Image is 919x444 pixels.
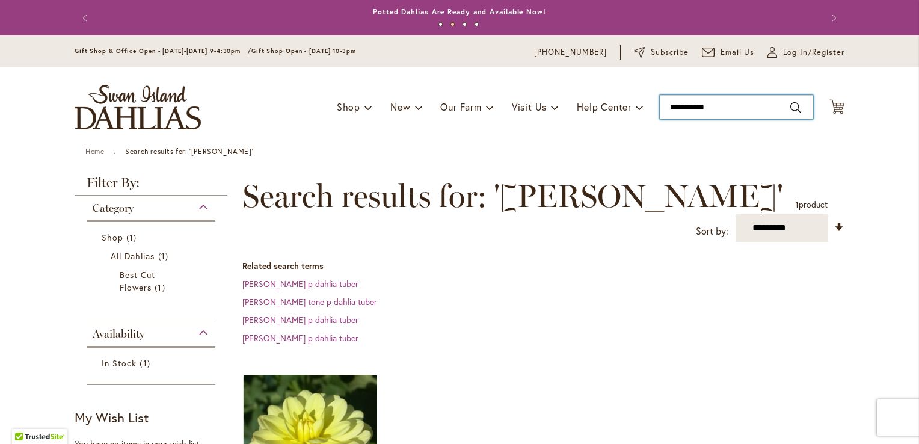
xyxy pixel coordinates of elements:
[93,202,134,215] span: Category
[577,100,632,113] span: Help Center
[120,268,185,294] a: Best Cut Flowers
[120,269,155,293] span: Best Cut Flowers
[125,147,253,156] strong: Search results for: '[PERSON_NAME]'
[75,6,99,30] button: Previous
[126,231,140,244] span: 1
[251,47,356,55] span: Gift Shop Open - [DATE] 10-3pm
[140,357,153,369] span: 1
[783,46,844,58] span: Log In/Register
[702,46,755,58] a: Email Us
[795,199,799,210] span: 1
[634,46,689,58] a: Subscribe
[102,357,203,369] a: In Stock 1
[9,401,43,435] iframe: Launch Accessibility Center
[111,250,155,262] span: All Dahlias
[158,250,171,262] span: 1
[463,22,467,26] button: 3 of 4
[390,100,410,113] span: New
[75,409,149,426] strong: My Wish List
[111,250,194,262] a: All Dahlias
[242,296,377,307] a: [PERSON_NAME] tone p dahlia tuber
[242,260,844,272] dt: Related search terms
[820,6,844,30] button: Next
[450,22,455,26] button: 2 of 4
[767,46,844,58] a: Log In/Register
[440,100,481,113] span: Our Farm
[795,195,828,214] p: product
[373,7,546,16] a: Potted Dahlias Are Ready and Available Now!
[102,357,137,369] span: In Stock
[721,46,755,58] span: Email Us
[155,281,168,294] span: 1
[93,327,144,341] span: Availability
[242,332,358,344] a: [PERSON_NAME] p dahlia tuber
[85,147,104,156] a: Home
[75,176,227,196] strong: Filter By:
[242,314,358,325] a: [PERSON_NAME] p dahlia tuber
[512,100,547,113] span: Visit Us
[75,85,201,129] a: store logo
[102,231,203,244] a: Shop
[242,178,783,214] span: Search results for: '[PERSON_NAME]'
[534,46,607,58] a: [PHONE_NUMBER]
[337,100,360,113] span: Shop
[102,232,123,243] span: Shop
[696,220,728,242] label: Sort by:
[475,22,479,26] button: 4 of 4
[438,22,443,26] button: 1 of 4
[75,47,251,55] span: Gift Shop & Office Open - [DATE]-[DATE] 9-4:30pm /
[242,278,358,289] a: [PERSON_NAME] p dahlia tuber
[651,46,689,58] span: Subscribe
